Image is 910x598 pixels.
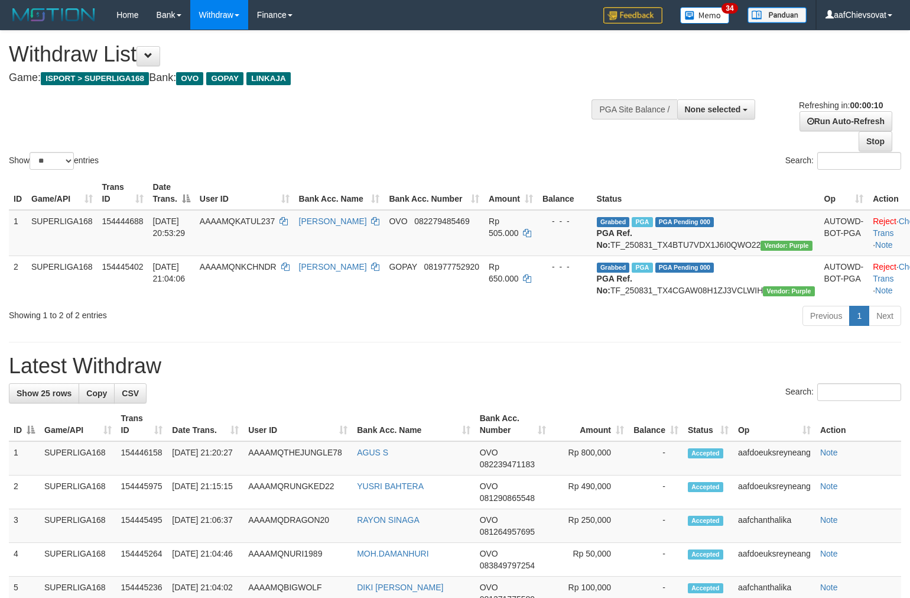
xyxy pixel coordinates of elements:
span: Copy 082279485469 to clipboard [414,216,469,226]
td: Rp 50,000 [551,543,629,577]
td: - [629,543,683,577]
span: Accepted [688,516,723,526]
th: Status: activate to sort column ascending [683,408,733,441]
a: Copy [79,383,115,403]
td: 154445975 [116,476,168,509]
td: [DATE] 21:20:27 [167,441,243,476]
th: User ID: activate to sort column ascending [195,176,294,210]
span: Grabbed [597,217,630,227]
span: AAAAMQNKCHNDR [200,262,277,271]
span: Accepted [688,549,723,560]
span: OVO [480,583,498,592]
td: AAAAMQTHEJUNGLE78 [243,441,352,476]
a: Reject [873,262,896,271]
span: LINKAJA [246,72,291,85]
td: aafchanthalika [733,509,815,543]
span: Copy 082239471183 to clipboard [480,460,535,469]
span: OVO [480,481,498,491]
a: Note [820,549,838,558]
th: ID: activate to sort column descending [9,408,40,441]
th: Op: activate to sort column ascending [733,408,815,441]
a: Run Auto-Refresh [799,111,892,131]
span: Copy [86,389,107,398]
span: OVO [389,216,407,226]
td: 1 [9,210,27,256]
span: Grabbed [597,263,630,273]
th: Bank Acc. Name: activate to sort column ascending [352,408,474,441]
th: Bank Acc. Number: activate to sort column ascending [475,408,551,441]
img: Feedback.jpg [603,7,662,24]
td: [DATE] 21:04:46 [167,543,243,577]
span: ISPORT > SUPERLIGA168 [41,72,149,85]
span: Vendor URL: https://trx4.1velocity.biz [760,241,812,251]
a: Note [875,286,893,295]
th: ID [9,176,27,210]
span: PGA Pending [655,263,714,273]
th: Amount: activate to sort column ascending [551,408,629,441]
a: Note [820,481,838,491]
label: Search: [785,152,901,170]
b: PGA Ref. No: [597,274,632,295]
a: Reject [873,216,896,226]
a: Note [820,515,838,525]
a: YUSRI BAHTERA [357,481,424,491]
a: [PERSON_NAME] [299,262,367,271]
span: Copy 081264957695 to clipboard [480,527,535,536]
th: Game/API: activate to sort column ascending [40,408,116,441]
td: 154446158 [116,441,168,476]
span: Show 25 rows [17,389,71,398]
img: panduan.png [747,7,807,23]
th: Trans ID: activate to sort column ascending [97,176,148,210]
strong: 00:00:10 [850,101,883,110]
select: Showentries [30,152,74,170]
td: - [629,441,683,476]
span: CSV [122,389,139,398]
span: Copy 083849797254 to clipboard [480,561,535,570]
td: 2 [9,256,27,301]
a: 1 [849,306,869,326]
span: GOPAY [389,262,417,271]
th: Action [815,408,901,441]
a: AGUS S [357,448,388,457]
td: Rp 800,000 [551,441,629,476]
span: Vendor URL: https://trx4.1velocity.biz [763,286,814,296]
img: Button%20Memo.svg [680,7,730,24]
span: Copy 081290865548 to clipboard [480,493,535,503]
th: Bank Acc. Number: activate to sort column ascending [384,176,484,210]
td: SUPERLIGA168 [27,210,97,256]
div: - - - [542,215,587,227]
td: SUPERLIGA168 [40,441,116,476]
span: [DATE] 20:53:29 [153,216,186,238]
h4: Game: Bank: [9,72,595,84]
td: AAAAMQRUNGKED22 [243,476,352,509]
td: TF_250831_TX4BTU7VDX1J6I0QWO22 [592,210,820,256]
span: Refreshing in: [799,101,883,110]
div: Showing 1 to 2 of 2 entries [9,305,370,321]
a: Show 25 rows [9,383,79,403]
td: aafdoeuksreyneang [733,476,815,509]
span: Accepted [688,448,723,458]
th: Balance [538,176,592,210]
td: 2 [9,476,40,509]
th: Amount: activate to sort column ascending [484,176,538,210]
td: SUPERLIGA168 [40,476,116,509]
a: RAYON SINAGA [357,515,420,525]
td: 154445264 [116,543,168,577]
th: User ID: activate to sort column ascending [243,408,352,441]
td: 3 [9,509,40,543]
span: None selected [685,105,741,114]
td: 154445495 [116,509,168,543]
label: Show entries [9,152,99,170]
td: 1 [9,441,40,476]
th: Trans ID: activate to sort column ascending [116,408,168,441]
a: Next [869,306,901,326]
span: Marked by aafchhiseyha [632,263,652,273]
label: Search: [785,383,901,401]
td: - [629,509,683,543]
td: 4 [9,543,40,577]
span: OVO [176,72,203,85]
td: [DATE] 21:06:37 [167,509,243,543]
td: SUPERLIGA168 [40,543,116,577]
span: OVO [480,515,498,525]
td: AAAAMQDRAGON20 [243,509,352,543]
